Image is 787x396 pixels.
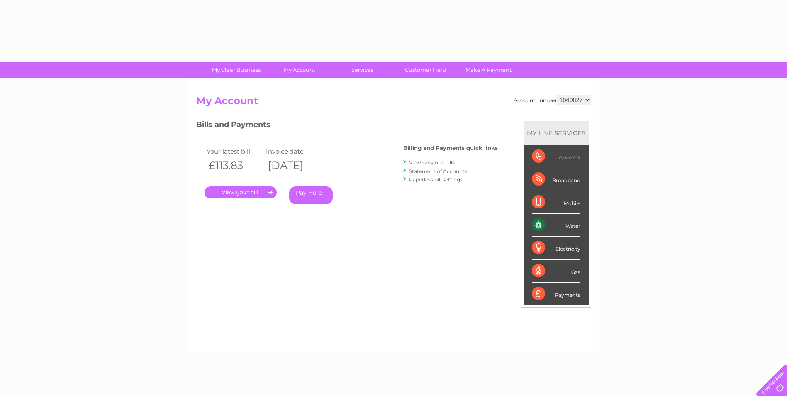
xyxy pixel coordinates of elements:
[409,168,467,174] a: Statement of Accounts
[205,186,277,198] a: .
[205,157,264,174] th: £113.83
[328,62,397,78] a: Services
[532,283,580,305] div: Payments
[532,237,580,259] div: Electricity
[532,191,580,214] div: Mobile
[264,146,324,157] td: Invoice date
[264,157,324,174] th: [DATE]
[454,62,523,78] a: Make A Payment
[532,260,580,283] div: Gas
[514,95,591,105] div: Account number
[524,121,589,145] div: MY SERVICES
[409,176,463,183] a: Paperless bill settings
[532,145,580,168] div: Telecoms
[202,62,270,78] a: My Clear Business
[265,62,334,78] a: My Account
[532,168,580,191] div: Broadband
[205,146,264,157] td: Your latest bill
[532,214,580,237] div: Water
[391,62,460,78] a: Customer Help
[537,129,554,137] div: LIVE
[403,145,498,151] h4: Billing and Payments quick links
[196,119,498,133] h3: Bills and Payments
[289,186,333,204] a: Pay Here
[196,95,591,111] h2: My Account
[409,159,455,166] a: View previous bills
